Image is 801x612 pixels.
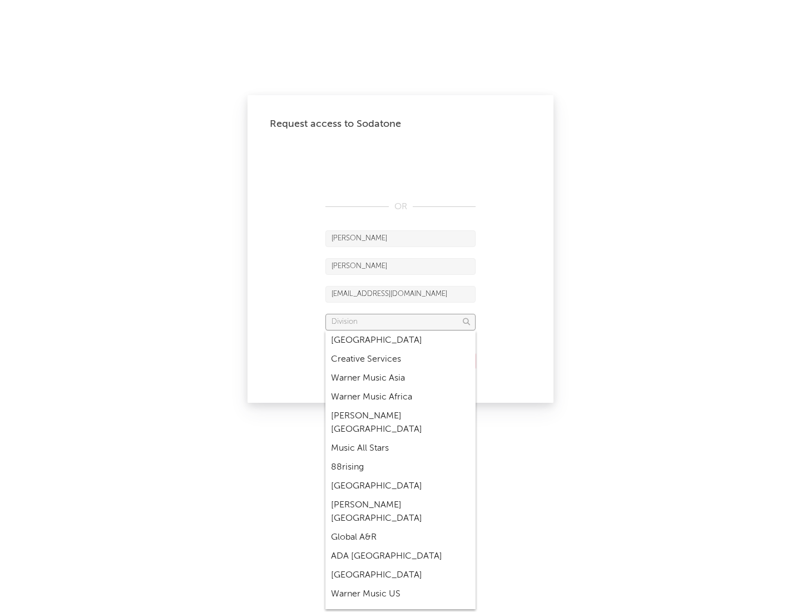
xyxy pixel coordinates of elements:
[325,439,476,458] div: Music All Stars
[325,585,476,604] div: Warner Music US
[325,407,476,439] div: [PERSON_NAME] [GEOGRAPHIC_DATA]
[270,117,531,131] div: Request access to Sodatone
[325,350,476,369] div: Creative Services
[325,388,476,407] div: Warner Music Africa
[325,477,476,496] div: [GEOGRAPHIC_DATA]
[325,286,476,303] input: Email
[325,547,476,566] div: ADA [GEOGRAPHIC_DATA]
[325,314,476,330] input: Division
[325,528,476,547] div: Global A&R
[325,200,476,214] div: OR
[325,258,476,275] input: Last Name
[325,496,476,528] div: [PERSON_NAME] [GEOGRAPHIC_DATA]
[325,230,476,247] input: First Name
[325,331,476,350] div: [GEOGRAPHIC_DATA]
[325,458,476,477] div: 88rising
[325,369,476,388] div: Warner Music Asia
[325,566,476,585] div: [GEOGRAPHIC_DATA]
